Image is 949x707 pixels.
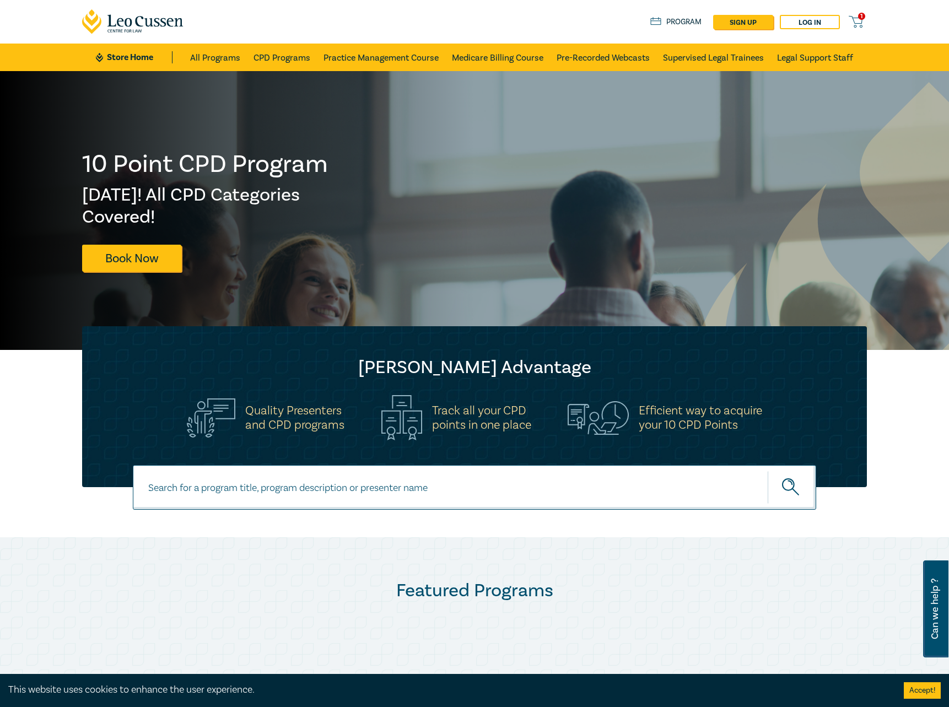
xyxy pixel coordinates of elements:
a: Medicare Billing Course [452,44,543,71]
a: Book Now [82,245,181,272]
h2: Featured Programs [82,580,867,602]
img: Track all your CPD<br>points in one place [381,395,422,440]
a: CPD Programs [254,44,310,71]
a: Log in [780,15,840,29]
h2: [DATE]! All CPD Categories Covered! [82,184,329,228]
h5: Track all your CPD points in one place [432,403,531,432]
a: Store Home [96,51,172,63]
h2: [PERSON_NAME] Advantage [104,357,845,379]
span: Can we help ? [930,567,940,651]
a: Supervised Legal Trainees [663,44,764,71]
h5: Efficient way to acquire your 10 CPD Points [639,403,762,432]
a: All Programs [190,44,240,71]
img: Quality Presenters<br>and CPD programs [187,398,235,438]
h5: Quality Presenters and CPD programs [245,403,344,432]
div: This website uses cookies to enhance the user experience. [8,683,887,697]
a: Practice Management Course [323,44,439,71]
a: Pre-Recorded Webcasts [557,44,650,71]
a: Program [650,16,702,28]
a: Legal Support Staff [777,44,853,71]
h1: 10 Point CPD Program [82,150,329,179]
img: Efficient way to acquire<br>your 10 CPD Points [568,401,629,434]
input: Search for a program title, program description or presenter name [133,465,816,510]
a: sign up [713,15,773,29]
span: 1 [858,13,865,20]
button: Accept cookies [904,682,941,699]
